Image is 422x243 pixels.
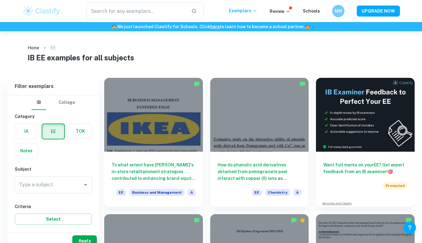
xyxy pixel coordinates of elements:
a: Advertise with Clastify [322,201,352,206]
span: 🏫 [112,24,117,29]
h6: Subject [15,166,92,173]
h6: To what extent have [PERSON_NAME]'s in-store retailtainment strategies contributed to enhancing b... [112,161,196,182]
button: Select [15,214,92,225]
span: EE [252,189,262,196]
a: Schools [303,9,320,13]
img: Marked [299,81,306,87]
div: Premium [299,217,306,223]
a: Want full marks on yourEE? Get expert feedback from an IB examiner!PromotedAdvertise with Clastify [316,78,415,207]
button: Notes [15,143,38,158]
p: Exemplars [229,7,257,14]
p: Review [270,8,291,15]
img: Clastify logo [22,5,61,17]
h1: IB EE examples for all subjects [28,52,394,63]
button: College [59,95,75,110]
img: Marked [194,217,200,223]
a: To what extent have [PERSON_NAME]'s in-store retailtainment strategies contributed to enhancing b... [104,78,203,207]
span: Promoted [383,182,407,189]
img: Marked [194,81,200,87]
a: here [210,24,220,29]
h6: MM [335,8,342,14]
h6: Filter exemplars [7,78,99,95]
button: Open [81,180,90,189]
button: UPGRADE NOW [357,6,400,17]
h6: Criteria [15,203,92,210]
a: Home [28,44,39,52]
button: EE [42,124,64,139]
button: TOK [69,124,92,139]
img: Marked [405,217,412,223]
div: Filter type choice [32,95,75,110]
h6: Category [15,113,92,120]
button: IA [15,124,38,139]
span: 🎯 [388,169,393,174]
h6: How do phenolic acid derivatives obtained from pomegranate peel interact with copper (II) ions as... [218,161,302,182]
img: Thumbnail [316,78,415,152]
h6: We just launched Clastify for Schools. Click to learn how to become a school partner. [1,23,421,30]
img: Marked [291,217,297,223]
button: Help and Feedback [404,222,416,234]
a: How do phenolic acid derivatives obtained from pomegranate peel interact with copper (II) ions as... [210,78,309,207]
span: A [294,189,301,196]
span: A [188,189,196,196]
button: MM [332,5,344,17]
span: 🏫 [305,24,310,29]
button: IB [32,95,46,110]
h6: Want full marks on your EE ? Get expert feedback from an IB examiner! [323,161,407,175]
span: EE [116,189,126,196]
span: Business and Management [130,189,184,196]
p: EE [50,44,56,51]
span: Chemistry [265,189,290,196]
input: Search for any exemplars... [86,2,187,20]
